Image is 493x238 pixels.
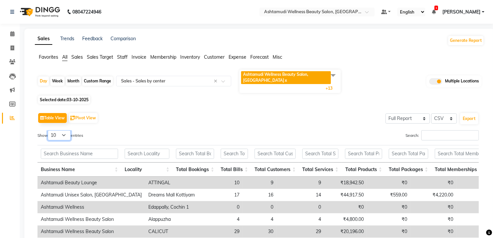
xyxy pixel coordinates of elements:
td: ₹0 [367,225,410,238]
input: Search: [421,130,479,140]
td: 0 [198,201,243,213]
th: Locality: activate to sort column ascending [121,163,173,177]
td: Ashtamudi Wellness [37,201,145,213]
td: 10 [198,177,243,189]
th: Total Bookings: activate to sort column ascending [173,163,217,177]
th: Total Memberships: activate to sort column ascending [431,163,485,177]
th: Total Packages: activate to sort column ascending [385,163,431,177]
input: Search Total Bookings [176,149,214,159]
td: ₹0 [410,213,456,225]
div: Month [66,76,81,86]
td: 4 [277,213,324,225]
span: Selected date: [38,96,90,104]
td: Alappuzha [145,213,198,225]
td: ATTINGAL [145,177,198,189]
td: 4 [243,213,277,225]
td: ₹0 [410,177,456,189]
span: Clear all [214,78,219,85]
label: Search: [406,130,479,140]
td: ₹0 [410,201,456,213]
td: Dreams Mall Kottiyam [145,189,198,201]
td: 14 [277,189,324,201]
input: Search Locality [125,149,169,159]
td: ₹0 [367,213,410,225]
td: Ashtamudi Wellness Beauty Salon [37,213,145,225]
td: ₹44,917.50 [324,189,367,201]
td: 9 [277,177,324,189]
button: Table View [38,113,67,123]
td: ₹0 [324,201,367,213]
td: ₹4,800.00 [324,213,367,225]
th: Total Products: activate to sort column ascending [342,163,385,177]
td: ₹4,220.00 [410,189,456,201]
td: Ashtamudi Wellness Beauty Salon [37,225,145,238]
td: 0 [243,201,277,213]
th: Business Name: activate to sort column ascending [37,163,121,177]
span: 1 [434,6,438,10]
input: Search Total Customers [255,149,296,159]
td: ₹0 [367,177,410,189]
a: Trends [60,36,74,42]
a: Comparison [111,36,136,42]
span: Sales [71,54,83,60]
button: Pivot View [69,113,98,123]
button: Export [460,113,478,124]
a: Feedback [82,36,103,42]
a: x [284,78,287,83]
span: [PERSON_NAME] [442,9,481,15]
th: Total Customers: activate to sort column ascending [251,163,299,177]
img: pivot.png [70,116,75,121]
span: Inventory [180,54,200,60]
td: CALICUT [145,225,198,238]
td: Ashtamudi Unisex Salon, [GEOGRAPHIC_DATA] [37,189,145,201]
a: 1 [432,9,436,15]
div: Day [38,76,49,86]
td: 29 [277,225,324,238]
a: Sales [35,33,52,45]
input: Search Total Memberships [435,149,482,159]
div: Custom Range [82,76,113,86]
input: Search Total Bills [221,149,248,159]
span: Sales Target [87,54,113,60]
select: Showentries [48,130,71,140]
span: Multiple Locations [445,78,479,85]
input: Search Total Packages [389,149,428,159]
input: Search Business Name [41,149,118,159]
td: ₹0 [410,225,456,238]
th: Total Bills: activate to sort column ascending [217,163,251,177]
td: 29 [198,225,243,238]
td: 0 [277,201,324,213]
td: ₹0 [367,201,410,213]
label: Show entries [37,130,83,140]
span: Forecast [250,54,269,60]
input: Search Total Products [345,149,382,159]
td: ₹559.00 [367,189,410,201]
div: Week [50,76,64,86]
span: Misc [273,54,282,60]
td: ₹20,196.00 [324,225,367,238]
td: 9 [243,177,277,189]
span: Favorites [39,54,58,60]
td: ₹18,942.50 [324,177,367,189]
span: All [62,54,67,60]
span: Invoice [132,54,146,60]
td: 30 [243,225,277,238]
span: Expense [229,54,246,60]
td: 4 [198,213,243,225]
td: 17 [198,189,243,201]
img: logo [17,3,62,21]
span: +13 [326,86,338,91]
button: Generate Report [448,36,483,45]
th: Total Services: activate to sort column ascending [299,163,342,177]
input: Search Total Services [302,149,338,159]
td: Edappally, Cochin 1 [145,201,198,213]
td: Ashtamudi Beauty Lounge [37,177,145,189]
span: Staff [117,54,128,60]
span: 03-10-2025 [67,97,88,102]
td: 16 [243,189,277,201]
span: Ashtamudi Wellness Beauty Salon, [GEOGRAPHIC_DATA] [243,72,308,83]
span: Membership [150,54,176,60]
b: 08047224946 [72,3,101,21]
span: Customer [204,54,225,60]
